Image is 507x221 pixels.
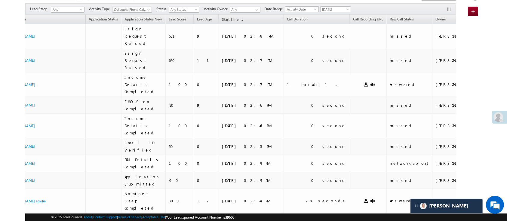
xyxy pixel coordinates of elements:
a: Contact Support [93,215,117,219]
span: 39660 [226,215,235,219]
span: Owner [435,17,446,21]
span: Activity Date [285,7,317,12]
div: [PERSON_NAME] [435,123,496,128]
img: d_60004797649_company_0_60004797649 [10,32,25,39]
div: [DATE] 02:44 PM [222,161,281,166]
div: missed [390,58,429,63]
td: Application Submitted [121,172,165,189]
td: Nominee Step Completed [121,189,165,213]
td: 400 [165,172,194,189]
div: missed [390,144,429,149]
td: Esign Request Raised [121,24,165,48]
td: 0 [194,172,219,189]
td: 50 [165,138,194,155]
span: Call Duration [287,17,308,21]
span: [DATE] [321,7,349,12]
td: F&O Step Completed [121,97,165,114]
td: Esign Request Raised [121,48,165,73]
div: [PERSON_NAME] [435,82,496,87]
span: Any Status [169,7,198,12]
td: 0 [194,114,219,138]
span: Lead Stage [30,6,50,12]
div: [DATE] 02:47 PM [222,58,281,63]
a: [DATE] [320,6,351,12]
td: 650 [165,48,194,73]
span: Lead Score [169,17,186,21]
div: [PERSON_NAME] [435,178,496,183]
span: Lead Age [197,17,212,21]
a: Any Status [169,7,199,13]
a: [PERSON_NAME] atrolia [8,199,46,203]
td: 0 [194,155,219,172]
td: PAN Details Completed [121,155,165,172]
div: networkabort [390,161,429,166]
div: 0 second [311,178,347,183]
a: Raw Call Status [387,16,417,24]
div: [DATE] 02:44 PM [222,178,281,183]
div: 0 second [311,103,347,108]
span: (sorted descending) [238,17,243,22]
div: [DATE] 02:48 PM [222,33,281,39]
td: 301 [165,189,194,213]
td: Income Details Completed [121,72,165,97]
td: 9 [194,24,219,48]
div: [DATE] 02:46 PM [222,103,281,108]
span: Date Range [264,6,285,12]
div: [PERSON_NAME] .d [435,33,496,39]
a: Show All Items [252,7,260,13]
div: [PERSON_NAME] [435,161,496,166]
div: 0 second [311,123,347,128]
span: Outbound Phone Call Activity [112,7,149,12]
div: 0 second [311,161,347,166]
div: 1 minute 11 seconds [287,82,347,87]
a: About [84,215,92,219]
span: Carter [429,203,468,209]
div: [PERSON_NAME] [435,144,496,149]
td: 100 [165,72,194,97]
span: Application Status [89,17,118,21]
div: 0 second [311,144,347,149]
div: missed [390,33,429,39]
span: Activity Owner [204,6,230,12]
span: Call Recording URL [353,17,383,21]
span: © 2025 LeadSquared | | | | | [51,214,235,220]
td: 0 [194,72,219,97]
div: Chat with us now [31,32,101,39]
td: 17 [194,189,219,213]
td: 11 [194,48,219,73]
a: Terms of Service [118,215,141,219]
td: Email ID Verified [121,138,165,155]
img: Carter [420,203,427,209]
div: [PERSON_NAME] .d [435,58,496,63]
div: carter-dragCarter[PERSON_NAME] [410,198,483,213]
span: Status [156,6,169,12]
div: missed [390,178,429,183]
em: Start Chat [82,174,109,182]
div: 0 second [311,58,347,63]
span: Activity Type [89,6,112,12]
div: Answered [390,82,429,87]
a: Outbound Phone Call Activity [112,7,152,13]
td: 450 [165,97,194,114]
a: Start Time(sorted descending) [219,16,246,24]
div: missed [390,103,429,108]
input: Type to Search [230,7,260,13]
div: [DATE] 02:47 PM [222,82,281,87]
a: Acceptable Use [142,215,165,219]
span: Any [51,7,82,12]
span: Application Status New [124,17,162,21]
div: [DATE] 02:46 PM [222,123,281,128]
td: 651 [165,24,194,48]
a: Any [51,7,84,13]
a: Activity Date [285,6,319,12]
div: [DATE] 02:44 PM [222,198,281,204]
td: 9 [194,97,219,114]
img: carter-drag [414,203,419,208]
div: [PERSON_NAME] .d [435,103,496,108]
div: 0 second [311,33,347,39]
td: 0 [194,138,219,155]
textarea: Type your message and hit 'Enter' [8,56,110,169]
div: 28 seconds [306,198,347,204]
div: [DATE] 02:45 PM [222,144,281,149]
td: Income Details Completed [121,114,165,138]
